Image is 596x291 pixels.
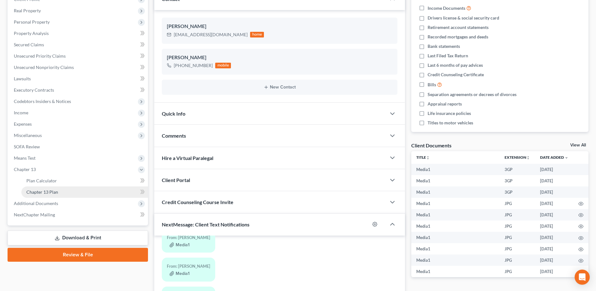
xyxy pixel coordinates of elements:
[26,189,58,195] span: Chapter 13 Plan
[428,43,460,49] span: Bank statements
[411,232,500,243] td: Media1
[540,155,568,160] a: Date Added expand_more
[26,178,57,183] span: Plan Calculator
[570,143,586,147] a: View All
[428,62,483,68] span: Last 6 months of pay advices
[500,198,535,209] td: JPG
[14,31,49,36] span: Property Analysis
[428,15,499,21] span: Drivers license & social security card
[428,5,465,11] span: Income Documents
[500,254,535,266] td: JPG
[411,198,500,209] td: Media1
[428,101,462,107] span: Appraisal reports
[14,53,66,59] span: Unsecured Priority Claims
[535,266,573,277] td: [DATE]
[14,201,58,206] span: Additional Documents
[162,199,233,205] span: Credit Counseling Course Invite
[500,175,535,186] td: 3GP
[411,186,500,198] td: Media1
[526,156,530,160] i: unfold_more
[411,243,500,254] td: Media1
[14,144,40,149] span: SOFA Review
[9,209,148,220] a: NextChapter Mailing
[21,175,148,186] a: Plan Calculator
[174,62,213,69] div: [PHONE_NUMBER]
[9,84,148,96] a: Executory Contracts
[14,167,36,172] span: Chapter 13
[426,156,430,160] i: unfold_more
[505,155,530,160] a: Extensionunfold_more
[162,133,186,139] span: Comments
[9,39,148,50] a: Secured Claims
[535,209,573,220] td: [DATE]
[500,220,535,232] td: JPG
[535,198,573,209] td: [DATE]
[21,186,148,198] a: Chapter 13 Plan
[535,220,573,232] td: [DATE]
[162,111,185,117] span: Quick Info
[500,266,535,277] td: JPG
[14,133,42,138] span: Miscellaneous
[14,8,41,13] span: Real Property
[162,221,249,227] span: NextMessage: Client Text Notifications
[162,155,213,161] span: Hire a Virtual Paralegal
[500,232,535,243] td: JPG
[14,155,36,161] span: Means Test
[535,232,573,243] td: [DATE]
[411,175,500,186] td: Media1
[500,209,535,220] td: JPG
[411,164,500,175] td: Media1
[167,85,392,90] button: New Contact
[9,141,148,152] a: SOFA Review
[14,99,71,104] span: Codebtors Insiders & Notices
[428,34,488,40] span: Recorded mortgages and deeds
[167,263,210,270] div: From: [PERSON_NAME]
[14,42,44,47] span: Secured Claims
[535,243,573,254] td: [DATE]
[169,243,189,248] button: Media1
[428,24,489,31] span: Retirement account statements
[416,155,430,160] a: Titleunfold_more
[411,142,451,149] div: Client Documents
[428,91,517,98] span: Separation agreements or decrees of divorces
[575,270,590,285] div: Open Intercom Messenger
[428,110,471,117] span: Life insurance policies
[9,73,148,84] a: Lawsuits
[14,212,55,217] span: NextChapter Mailing
[500,186,535,198] td: 3GP
[500,243,535,254] td: JPG
[565,156,568,160] i: expand_more
[167,234,210,241] div: From: [PERSON_NAME]
[9,50,148,62] a: Unsecured Priority Claims
[250,32,264,37] div: home
[428,71,484,78] span: Credit Counseling Certificate
[14,110,28,115] span: Income
[8,248,148,262] a: Review & File
[167,54,392,61] div: [PERSON_NAME]
[411,254,500,266] td: Media1
[428,53,468,59] span: Last Filed Tax Return
[535,186,573,198] td: [DATE]
[174,31,248,38] div: [EMAIL_ADDRESS][DOMAIN_NAME]
[428,120,473,126] span: Titles to motor vehicles
[14,87,54,93] span: Executory Contracts
[535,254,573,266] td: [DATE]
[428,82,436,88] span: Bills
[14,65,74,70] span: Unsecured Nonpriority Claims
[500,164,535,175] td: 3GP
[411,209,500,220] td: Media1
[169,271,189,276] button: Media1
[411,266,500,277] td: Media1
[411,220,500,232] td: Media1
[215,63,231,68] div: mobile
[14,121,32,127] span: Expenses
[535,175,573,186] td: [DATE]
[9,62,148,73] a: Unsecured Nonpriority Claims
[14,19,50,25] span: Personal Property
[14,76,31,81] span: Lawsuits
[162,177,190,183] span: Client Portal
[535,164,573,175] td: [DATE]
[9,28,148,39] a: Property Analysis
[167,23,392,30] div: [PERSON_NAME]
[8,231,148,245] a: Download & Print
